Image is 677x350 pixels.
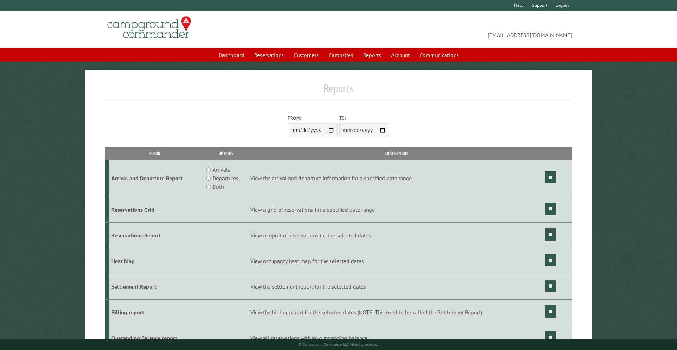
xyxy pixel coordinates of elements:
[249,300,544,325] td: View the billing report for the selected dates (NOTE: This used to be called the Settlement Report)
[203,147,249,159] th: Options
[289,48,323,62] a: Customers
[109,222,203,248] td: Reservations Report
[214,48,249,62] a: Dashboard
[105,14,193,41] img: Campground Commander
[299,342,378,347] small: © Campground Commander LLC. All rights reserved.
[324,48,358,62] a: Campsites
[105,82,572,101] h1: Reports
[109,147,203,159] th: Report
[250,48,288,62] a: Reservations
[109,274,203,300] td: Settlement Report
[249,248,544,274] td: View occupancy heat map for the selected dates
[213,174,238,182] label: Departures
[359,48,385,62] a: Reports
[415,48,463,62] a: Communications
[109,248,203,274] td: Heat Map
[249,147,544,159] th: Description
[338,19,572,39] span: [EMAIL_ADDRESS][DOMAIN_NAME]
[339,115,389,121] label: To:
[249,274,544,300] td: View the settlement report for the selected dates
[213,182,224,191] label: Both
[288,115,338,121] label: From:
[109,197,203,223] td: Reservations Grid
[213,165,230,174] label: Arrivals
[249,222,544,248] td: View a report of reservations for the selected dates
[109,300,203,325] td: Billing report
[249,160,544,197] td: View the arrival and departure information for a specified date range
[249,197,544,223] td: View a grid of reservations for a specified date range
[387,48,414,62] a: Account
[109,160,203,197] td: Arrival and Departure Report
